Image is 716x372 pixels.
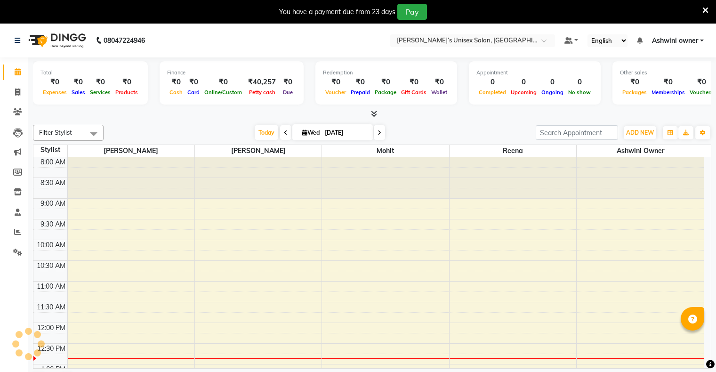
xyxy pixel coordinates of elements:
[202,77,244,88] div: ₹0
[40,69,140,77] div: Total
[279,7,395,17] div: You have a payment due from 23 days
[372,77,399,88] div: ₹0
[68,145,194,157] span: [PERSON_NAME]
[508,89,539,96] span: Upcoming
[429,77,450,88] div: ₹0
[476,77,508,88] div: 0
[35,323,67,333] div: 12:00 PM
[450,145,576,157] span: Reena
[399,77,429,88] div: ₹0
[35,302,67,312] div: 11:30 AM
[626,129,654,136] span: ADD NEW
[476,69,593,77] div: Appointment
[566,77,593,88] div: 0
[539,77,566,88] div: 0
[397,4,427,20] button: Pay
[35,240,67,250] div: 10:00 AM
[35,344,67,354] div: 12:30 PM
[536,125,618,140] input: Search Appointment
[113,77,140,88] div: ₹0
[69,77,88,88] div: ₹0
[185,89,202,96] span: Card
[323,69,450,77] div: Redemption
[620,89,649,96] span: Packages
[39,157,67,167] div: 8:00 AM
[202,89,244,96] span: Online/Custom
[476,89,508,96] span: Completed
[652,36,698,46] span: Ashwini owner
[113,89,140,96] span: Products
[195,145,322,157] span: [PERSON_NAME]
[39,178,67,188] div: 8:30 AM
[649,89,687,96] span: Memberships
[687,77,716,88] div: ₹0
[624,126,656,139] button: ADD NEW
[429,89,450,96] span: Wallet
[244,77,280,88] div: ₹40,257
[39,199,67,209] div: 9:00 AM
[88,77,113,88] div: ₹0
[399,89,429,96] span: Gift Cards
[508,77,539,88] div: 0
[281,89,295,96] span: Due
[372,89,399,96] span: Package
[280,77,296,88] div: ₹0
[539,89,566,96] span: Ongoing
[687,89,716,96] span: Vouchers
[40,77,69,88] div: ₹0
[167,69,296,77] div: Finance
[39,219,67,229] div: 9:30 AM
[40,89,69,96] span: Expenses
[300,129,322,136] span: Wed
[577,145,704,157] span: Ashwini owner
[323,89,348,96] span: Voucher
[322,126,369,140] input: 2025-09-03
[167,89,185,96] span: Cash
[35,282,67,291] div: 11:00 AM
[69,89,88,96] span: Sales
[620,77,649,88] div: ₹0
[323,77,348,88] div: ₹0
[39,129,72,136] span: Filter Stylist
[348,89,372,96] span: Prepaid
[167,77,185,88] div: ₹0
[185,77,202,88] div: ₹0
[322,145,449,157] span: Mohit
[255,125,278,140] span: Today
[247,89,278,96] span: Petty cash
[649,77,687,88] div: ₹0
[348,77,372,88] div: ₹0
[24,27,88,54] img: logo
[35,261,67,271] div: 10:30 AM
[88,89,113,96] span: Services
[33,145,67,155] div: Stylist
[104,27,145,54] b: 08047224946
[566,89,593,96] span: No show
